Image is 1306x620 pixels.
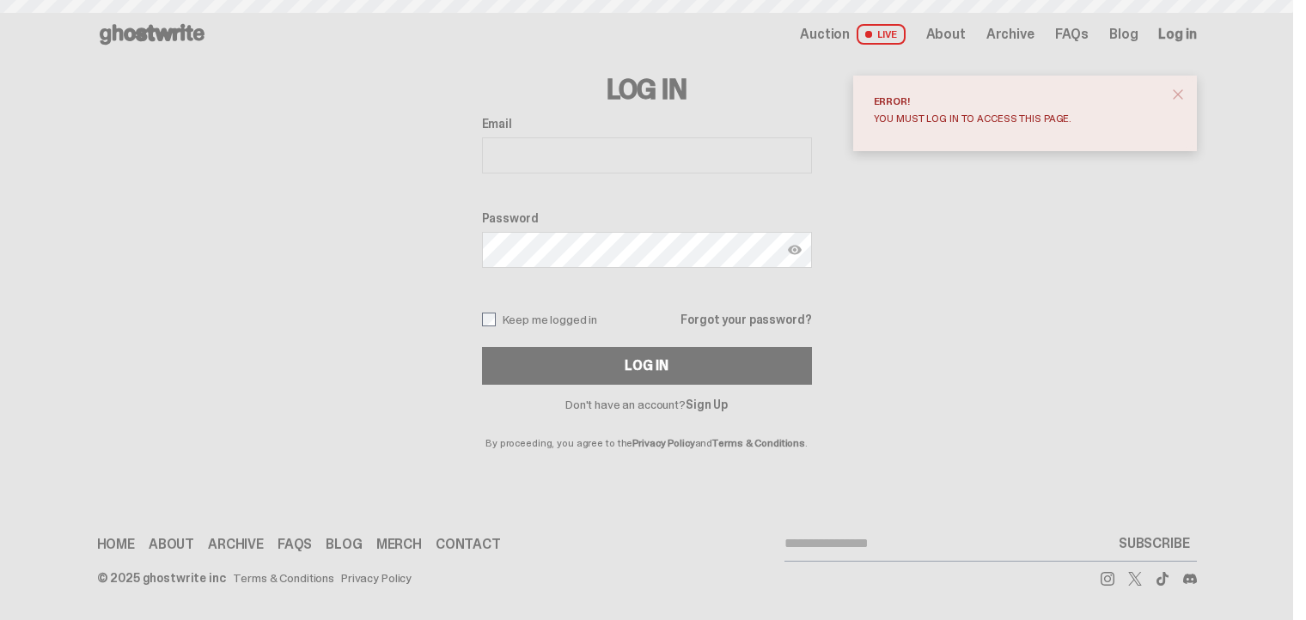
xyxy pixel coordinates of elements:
a: Contact [436,538,501,551]
div: You must log in to access this page. [874,113,1163,124]
a: Archive [986,27,1034,41]
label: Keep me logged in [482,313,598,326]
div: Error! [874,96,1163,106]
button: close [1163,79,1193,110]
h3: Log In [482,76,812,103]
p: By proceeding, you agree to the and . [482,410,812,448]
a: Sign Up [686,397,728,412]
button: SUBSCRIBE [1112,526,1197,561]
p: Don't have an account? [482,398,812,410]
a: Terms & Conditions [712,436,805,450]
a: Forgot your password? [680,313,811,325]
input: Keep me logged in [482,313,496,326]
a: Blog [1109,27,1138,41]
a: Home [97,538,135,551]
a: About [149,538,194,551]
a: Blog [326,538,362,551]
a: FAQs [1055,27,1089,41]
a: FAQs [278,538,312,551]
a: Archive [208,538,264,551]
button: Log In [482,347,812,385]
span: LIVE [857,24,906,45]
span: Auction [800,27,850,41]
a: Auction LIVE [800,24,905,45]
div: Log In [625,359,668,373]
a: Merch [376,538,422,551]
label: Password [482,211,812,225]
a: About [926,27,966,41]
img: Show password [788,243,802,257]
label: Email [482,117,812,131]
div: © 2025 ghostwrite inc [97,572,226,584]
a: Privacy Policy [632,436,694,450]
a: Privacy Policy [341,572,412,584]
a: Log in [1158,27,1196,41]
a: Terms & Conditions [233,572,334,584]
